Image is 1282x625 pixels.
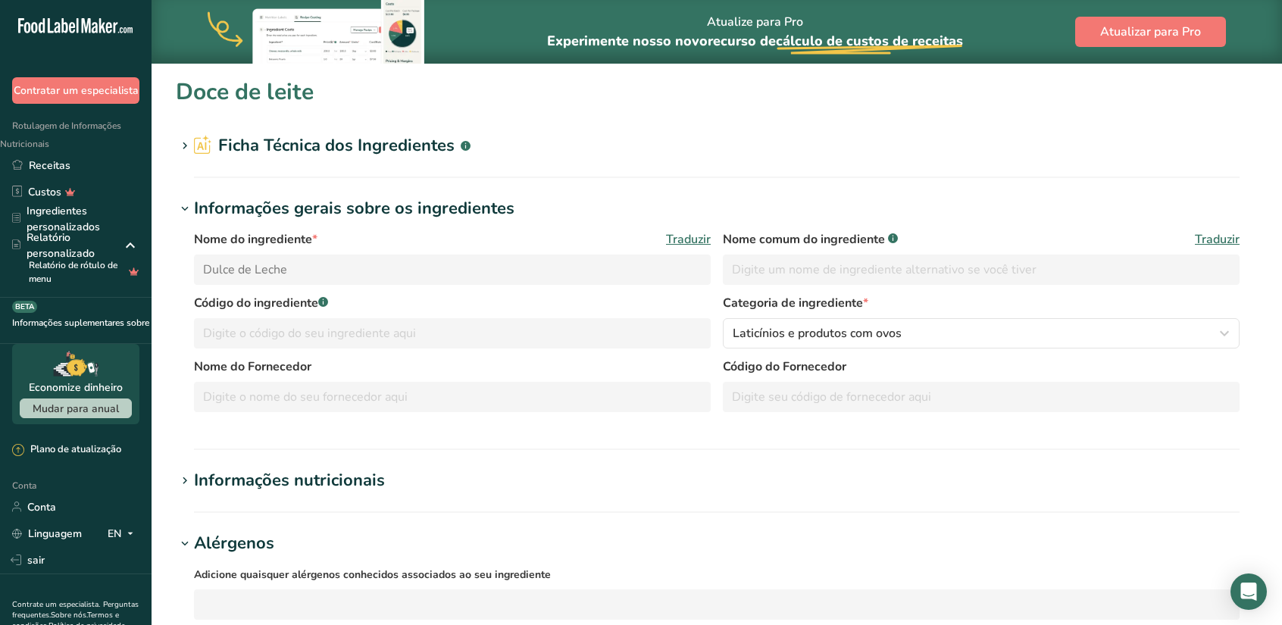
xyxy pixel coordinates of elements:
[27,204,100,234] font: Ingredientes personalizados
[29,158,70,173] font: Receitas
[194,295,318,311] font: Código do ingrediente
[20,398,132,418] button: Mudar para anual
[29,259,117,285] font: Relatório de rótulo de menu
[707,14,803,30] font: Atualize para Pro
[194,197,514,220] font: Informações gerais sobre os ingredientes
[733,325,902,342] font: Laticínios e produtos com ovos
[108,527,121,541] font: EN
[12,77,139,104] button: Contratar um especialista
[723,255,1240,285] input: Digite um nome de ingrediente alternativo se você tiver
[547,32,708,50] font: Experimente nosso novo
[194,231,312,248] font: Nome do ingrediente
[12,599,100,610] a: Contrate um especialista.
[723,382,1240,412] input: Digite seu código de fornecedor aqui
[14,83,139,98] font: Contratar um especialista
[12,480,36,492] font: Conta
[194,255,711,285] input: Digite o nome do seu ingrediente aqui
[194,358,311,375] font: Nome do Fornecedor
[27,230,95,261] font: Relatório personalizado
[723,358,846,375] font: Código do Fornecedor
[194,382,711,412] input: Digite o nome do seu fornecedor aqui
[15,302,34,312] font: BETA
[27,500,56,514] font: Conta
[723,231,885,248] font: Nome comum do ingrediente
[666,231,711,248] font: Traduzir
[1230,573,1267,610] div: Abra o Intercom Messenger
[194,469,385,492] font: Informações nutricionais
[723,318,1240,348] button: Laticínios e produtos com ovos
[218,134,455,157] font: Ficha Técnica dos Ingredientes
[12,317,193,329] font: Informações suplementares sobre rotulagem
[51,610,87,620] a: Sobre nós.
[1075,17,1226,47] button: Atualizar para Pro
[28,527,82,541] font: Linguagem
[28,185,61,199] font: Custos
[30,442,121,456] font: Plano de atualização
[194,532,274,555] font: Alérgenos
[27,553,45,567] font: sair
[708,32,776,50] font: recurso de
[12,599,139,620] a: Perguntas frequentes.
[33,402,119,416] font: Mudar para anual
[29,380,123,395] font: Economize dinheiro
[194,567,551,582] font: Adicione quaisquer alérgenos conhecidos associados ao seu ingrediente
[776,32,963,50] font: cálculo de custos de receitas
[723,295,863,311] font: Categoria de ingrediente
[176,77,314,108] font: Doce de leite
[1100,23,1201,40] font: Atualizar para Pro
[194,318,711,348] input: Digite o código do seu ingrediente aqui
[1195,231,1240,248] font: Traduzir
